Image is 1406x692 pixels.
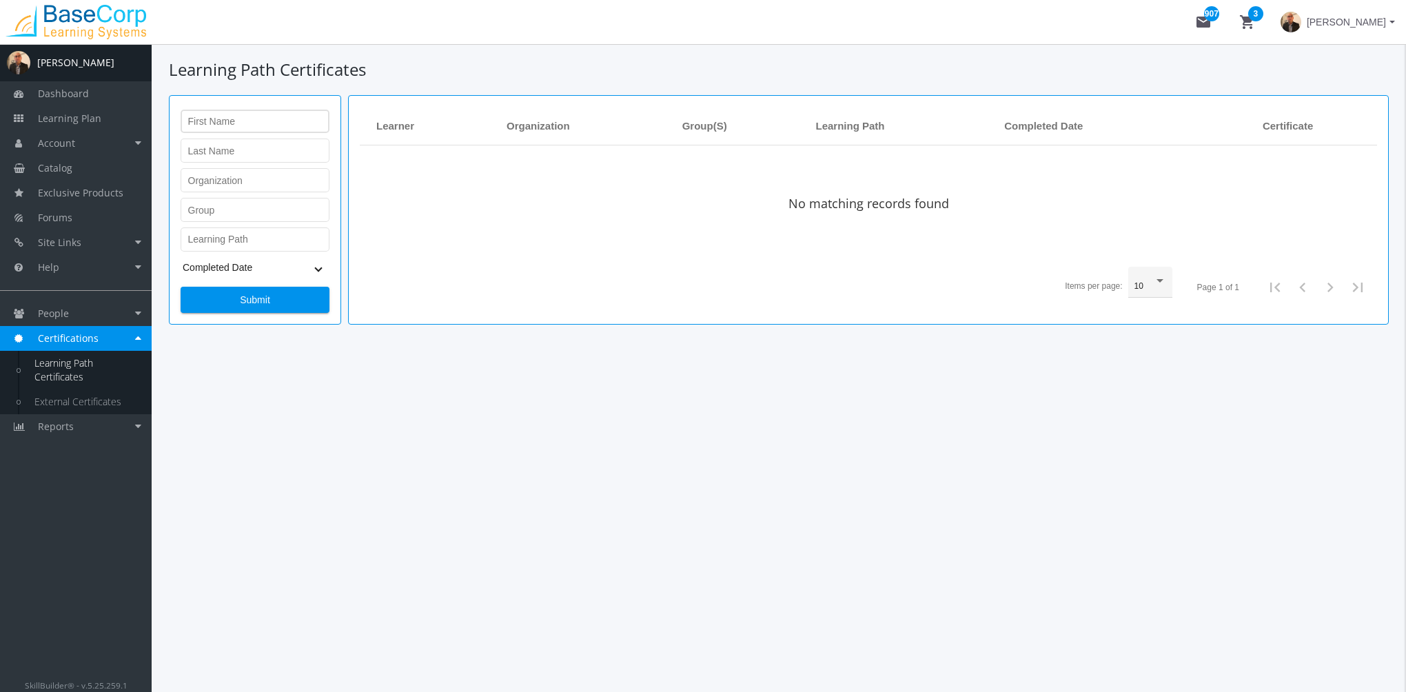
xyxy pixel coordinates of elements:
span: Help [38,261,59,274]
button: Last page [1344,274,1372,301]
div: Items per page: [1065,281,1122,292]
h1: Learning Path Certificates [169,58,1389,81]
mat-icon: mail [1195,14,1212,30]
span: Learner [376,119,414,133]
div: [PERSON_NAME] [37,56,114,70]
div: Page 1 of 1 [1197,282,1239,294]
span: Site Links [38,236,81,249]
span: 10 [1134,281,1143,291]
span: Submit [192,287,318,312]
button: Previous page [1289,274,1316,301]
span: Certifications [38,332,99,345]
button: Next page [1316,274,1344,301]
span: People [38,307,69,320]
span: Account [38,136,75,150]
span: Forums [38,211,72,224]
span: [PERSON_NAME] [1307,10,1386,34]
span: Completed Date [1004,119,1083,133]
span: Learning Plan [38,112,101,125]
button: First Page [1261,274,1289,301]
mat-icon: shopping_cart [1239,14,1256,30]
button: Submit [181,287,329,313]
span: Organization [507,119,570,133]
span: Dashboard [38,87,89,100]
h2: No matching records found [788,197,949,211]
a: Learning Path Certificates [21,351,152,389]
span: Group(s) [682,119,727,133]
mat-select: Items per page: [1134,282,1166,292]
small: SkillBuilder® - v.5.25.259.1 [25,680,128,691]
span: Catalog [38,161,72,174]
span: Exclusive Products [38,186,123,199]
mat-panel-title: Completed Date [183,261,305,274]
img: profilePicture.png [7,51,30,74]
a: External Certificates [21,389,152,414]
mat-expansion-panel-header: Completed Date [181,255,329,280]
span: Learning Path [815,119,884,133]
span: Certificate [1263,119,1313,133]
span: Reports [38,420,74,433]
